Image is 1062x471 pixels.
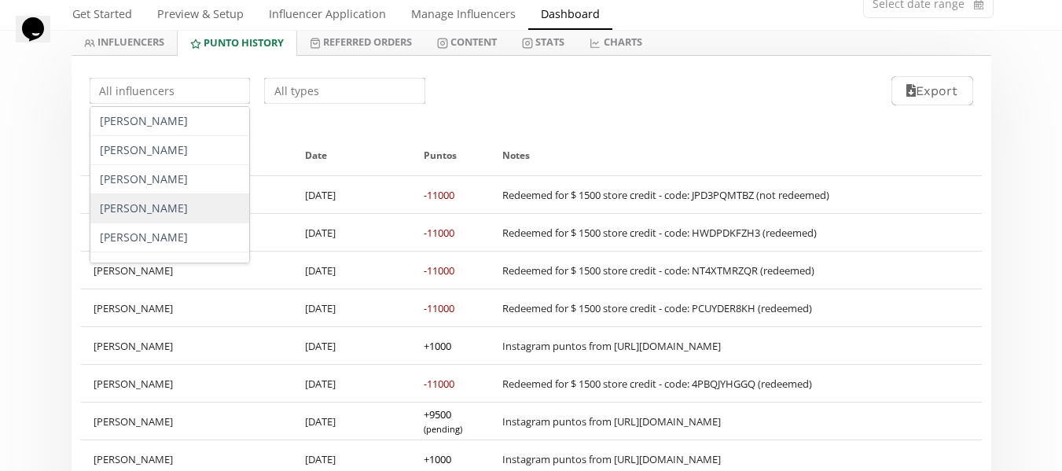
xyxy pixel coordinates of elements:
div: [DATE] [292,252,411,289]
div: Instagram puntos from [URL][DOMAIN_NAME] [502,414,721,429]
div: [PERSON_NAME] [81,289,293,326]
div: [PERSON_NAME] [81,176,293,213]
div: [PERSON_NAME] [81,365,293,402]
div: [PERSON_NAME] [81,252,293,289]
div: Redeemed for $ 1500 store credit - code: PCUYDER8KH (redeemed) [502,301,812,315]
div: -11000 [424,263,454,278]
div: [DATE] [292,289,411,326]
div: + 9500 [424,407,477,436]
div: -11000 [424,188,454,202]
div: [PERSON_NAME] [90,107,250,136]
div: [PERSON_NAME] [81,403,293,440]
div: Redeemed for $ 1500 store credit - code: NT4XTMRZQR (redeemed) [502,263,814,278]
a: Referred Orders [297,28,424,55]
div: -11000 [424,226,454,240]
input: All influencers [87,75,253,106]
div: [PERSON_NAME] [90,194,250,223]
a: Stats [509,28,577,55]
div: Redeemed for $ 1500 store credit - code: HWDPDKFZH3 (redeemed) [502,226,817,240]
div: [PERSON_NAME] [90,136,250,165]
div: [PERSON_NAME] [81,327,293,364]
a: CHARTS [577,28,654,55]
div: [PERSON_NAME] [90,165,250,194]
a: Punto HISTORY [177,28,297,56]
a: INFLUENCERS [72,28,177,55]
a: Content [424,28,509,55]
div: [DATE] [292,214,411,251]
div: Instagram puntos from [URL][DOMAIN_NAME] [502,452,721,466]
div: Puntos [424,135,477,175]
div: [PERSON_NAME] [81,214,293,251]
div: + 1000 [424,452,451,466]
div: Notes [502,135,969,175]
div: + 1000 [424,339,451,353]
div: [DATE] [292,327,411,364]
div: [DATE] [292,176,411,213]
div: Redeemed for $ 1500 store credit - code: 4PBQJYHGGQ (redeemed) [502,377,812,391]
div: [PERSON_NAME] [90,223,250,252]
div: -11000 [424,301,454,315]
small: (pending) [424,423,462,435]
div: Instagram puntos from [URL][DOMAIN_NAME] [502,339,721,353]
input: All types [262,75,428,106]
div: [PERSON_NAME] [90,252,250,281]
div: Date [305,135,399,175]
div: [DATE] [292,403,411,440]
iframe: chat widget [16,16,66,63]
div: [DATE] [292,365,411,402]
div: Redeemed for $ 1500 store credit - code: JPD3PQMTBZ (not redeemed) [502,188,829,202]
div: -11000 [424,377,454,391]
button: Export [891,76,972,105]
